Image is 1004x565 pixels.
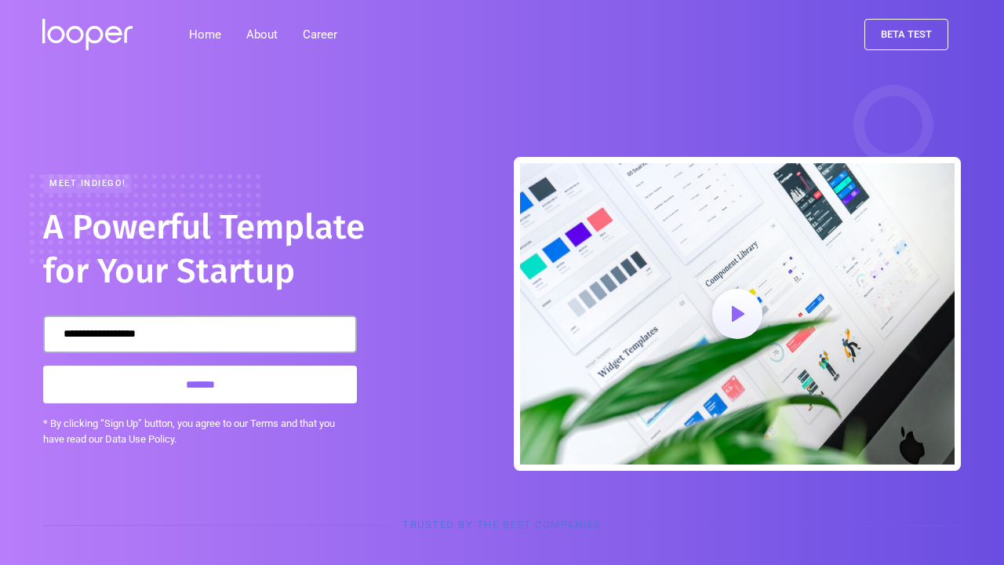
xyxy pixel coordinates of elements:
[514,157,961,471] a: open lightbox
[246,25,278,44] div: About
[43,315,357,403] form: Email Form
[43,416,357,447] div: * By clicking “Sign Up” button, you agree to our Terms and that you have read our Data Use Policy.
[402,517,602,533] div: Trusted by the best companies
[43,206,412,293] h1: A Powerful Template for Your Startup
[234,19,290,50] div: About
[864,19,948,50] a: beta test
[290,19,350,50] a: Career
[176,19,234,50] a: Home
[43,174,132,193] div: Meet IndieGo!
